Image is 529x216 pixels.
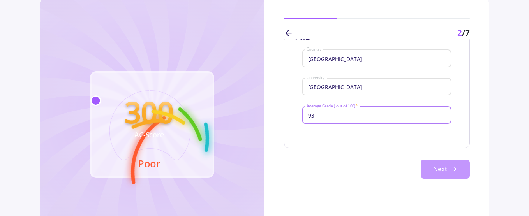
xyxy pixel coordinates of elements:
[134,130,164,140] text: AC-Score
[125,92,174,132] text: 300
[457,27,462,38] span: 2
[421,160,470,179] button: Next
[138,157,160,171] text: Poor
[462,27,470,38] span: /7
